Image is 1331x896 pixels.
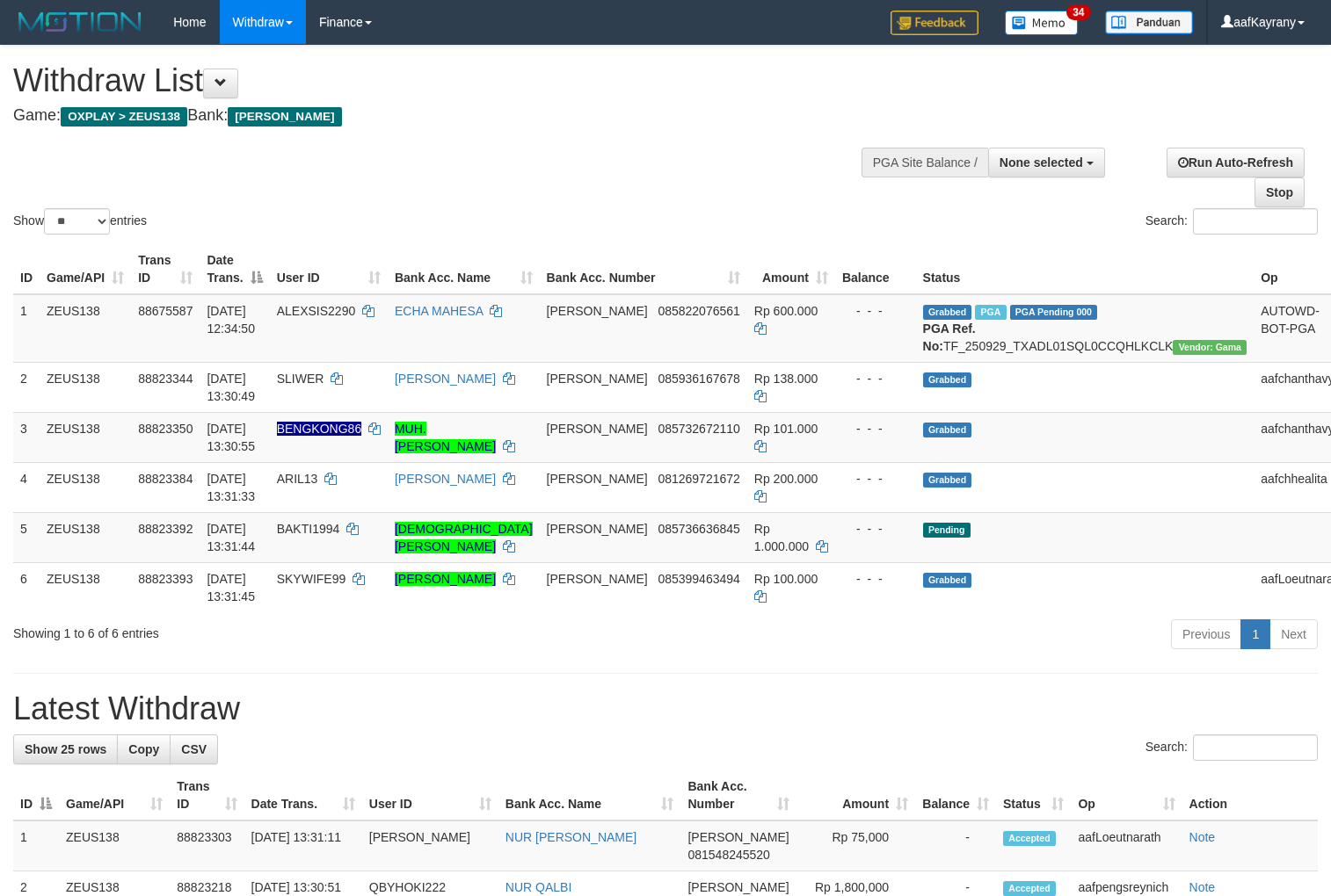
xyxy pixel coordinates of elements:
th: Game/API: activate to sort column ascending [59,770,170,820]
span: Rp 138.000 [754,372,818,386]
span: 88823344 [138,372,193,386]
a: Run Auto-Refresh [1167,148,1305,177]
span: Accepted [1003,881,1056,896]
span: 88675587 [138,304,193,318]
span: PGA Pending [1010,305,1098,320]
img: panduan.png [1105,11,1193,34]
div: - - - [842,370,909,387]
h1: Withdraw List [13,63,869,98]
a: Note [1189,830,1216,844]
span: Rp 200.000 [754,472,818,486]
td: 3 [13,412,40,462]
th: Bank Acc. Name: activate to sort column ascending [498,770,681,820]
h4: Game: Bank: [13,107,869,125]
td: 1 [13,820,59,871]
a: ECHA MAHESA [395,304,483,318]
th: Balance: activate to sort column ascending [915,770,996,820]
span: None selected [1000,155,1083,170]
div: - - - [842,570,909,588]
td: [PERSON_NAME] [362,820,498,871]
th: User ID: activate to sort column ascending [270,244,388,294]
td: 4 [13,462,40,512]
th: User ID: activate to sort column ascending [362,770,498,820]
input: Search: [1193,734,1318,761]
span: [PERSON_NAME] [547,572,648,586]
a: [PERSON_NAME] [395,572,496,586]
th: Op: activate to sort column ascending [1071,770,1182,820]
th: ID: activate to sort column descending [13,770,59,820]
span: Grabbed [923,372,972,387]
td: 2 [13,362,40,412]
td: ZEUS138 [40,462,131,512]
a: Note [1189,880,1216,894]
span: Rp 600.000 [754,304,818,318]
span: [PERSON_NAME] [547,422,648,436]
th: Trans ID: activate to sort column ascending [131,244,200,294]
div: - - - [842,470,909,488]
span: [DATE] 13:30:49 [207,372,255,403]
span: [PERSON_NAME] [547,372,648,386]
span: Pending [923,523,971,538]
div: - - - [842,520,909,538]
span: SKYWIFE99 [277,572,346,586]
th: Date Trans.: activate to sort column descending [200,244,269,294]
h1: Latest Withdraw [13,691,1318,726]
span: [PERSON_NAME] [687,880,789,894]
span: Grabbed [923,473,972,488]
td: aafLoeutnarath [1071,820,1182,871]
span: Rp 101.000 [754,422,818,436]
th: Amount: activate to sort column ascending [796,770,915,820]
span: Rp 100.000 [754,572,818,586]
th: Amount: activate to sort column ascending [747,244,835,294]
span: Grabbed [923,423,972,437]
input: Search: [1193,208,1318,235]
span: CSV [181,742,207,756]
td: ZEUS138 [40,362,131,412]
td: TF_250929_TXADL01SQL0CCQHLKCLK [916,294,1255,363]
a: [PERSON_NAME] [395,472,496,486]
td: 6 [13,562,40,612]
span: [DATE] 13:31:45 [207,572,255,603]
span: Copy 081269721672 to clipboard [658,472,739,486]
div: PGA Site Balance / [862,148,988,177]
td: 88823303 [170,820,244,871]
td: Rp 75,000 [796,820,915,871]
td: ZEUS138 [40,412,131,462]
label: Search: [1146,208,1318,235]
span: [PERSON_NAME] [228,107,341,126]
td: 1 [13,294,40,363]
th: Bank Acc. Name: activate to sort column ascending [388,244,540,294]
label: Search: [1146,734,1318,761]
span: 88823393 [138,572,193,586]
span: [PERSON_NAME] [547,472,648,486]
a: Previous [1171,619,1241,649]
span: Copy 085936167678 to clipboard [658,372,739,386]
div: Showing 1 to 6 of 6 entries [13,618,542,642]
span: Grabbed [923,305,972,320]
b: PGA Ref. No: [923,322,976,353]
a: NUR [PERSON_NAME] [505,830,636,844]
td: 5 [13,512,40,562]
span: 88823350 [138,422,193,436]
span: [PERSON_NAME] [687,830,789,844]
a: [DEMOGRAPHIC_DATA][PERSON_NAME] [395,522,533,553]
div: - - - [842,302,909,320]
span: Marked by aafpengsreynich [975,305,1006,320]
span: [PERSON_NAME] [547,522,648,536]
span: 88823384 [138,472,193,486]
span: Copy [128,742,159,756]
span: Copy 085732672110 to clipboard [658,422,739,436]
img: Button%20Memo.svg [1005,11,1079,35]
th: Bank Acc. Number: activate to sort column ascending [540,244,747,294]
td: - [915,820,996,871]
a: Show 25 rows [13,734,118,764]
img: Feedback.jpg [891,11,978,35]
img: MOTION_logo.png [13,9,147,35]
span: [DATE] 12:34:50 [207,304,255,336]
button: None selected [988,148,1105,177]
a: [PERSON_NAME] [395,372,496,386]
span: BAKTI1994 [277,522,340,536]
span: Rp 1.000.000 [754,522,809,553]
span: Copy 081548245520 to clipboard [687,848,769,862]
th: Action [1182,770,1318,820]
